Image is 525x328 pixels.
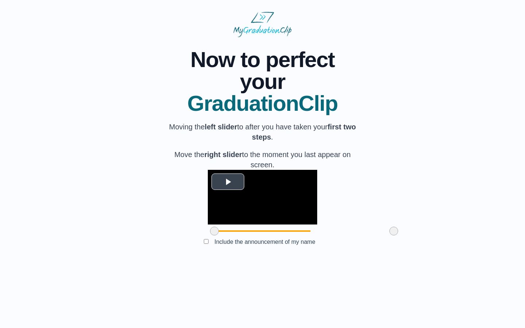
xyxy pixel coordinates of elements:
[166,149,359,170] p: Move the to the moment you last appear on screen.
[208,170,317,224] div: Video Player
[211,173,244,190] button: Play Video
[209,236,321,248] label: Include the announcement of my name
[166,49,359,93] span: Now to perfect your
[233,12,292,37] img: MyGraduationClip
[252,123,356,141] b: first two steps
[166,122,359,142] p: Moving the to after you have taken your .
[205,123,237,131] b: left slider
[204,151,242,159] b: right slider
[166,93,359,114] span: GraduationClip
